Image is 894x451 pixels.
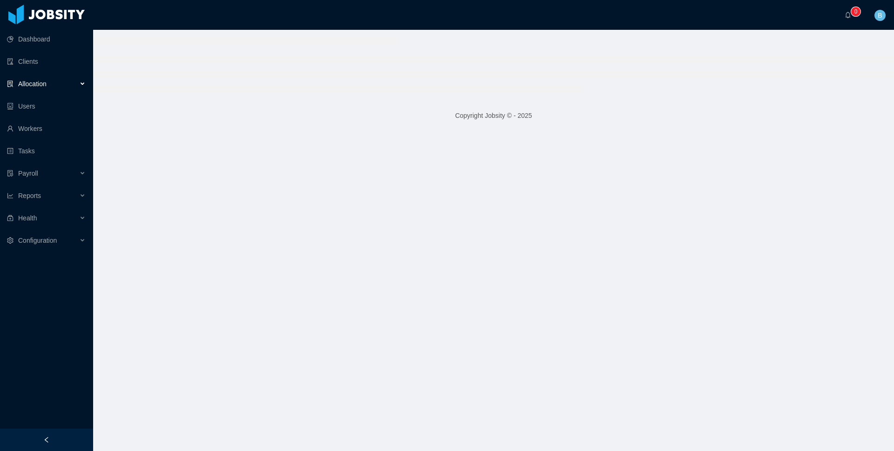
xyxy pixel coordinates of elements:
i: icon: bell [845,12,851,18]
i: icon: medicine-box [7,215,14,221]
a: icon: robotUsers [7,97,86,116]
a: icon: auditClients [7,52,86,71]
i: icon: setting [7,237,14,244]
a: icon: profileTasks [7,142,86,160]
i: icon: line-chart [7,192,14,199]
footer: Copyright Jobsity © - 2025 [93,100,894,132]
span: Allocation [18,80,47,88]
a: icon: userWorkers [7,119,86,138]
a: icon: pie-chartDashboard [7,30,86,48]
span: Reports [18,192,41,199]
span: Health [18,214,37,222]
sup: 0 [851,7,860,16]
span: Configuration [18,237,57,244]
i: icon: solution [7,81,14,87]
span: Payroll [18,170,38,177]
i: icon: file-protect [7,170,14,177]
span: B [878,10,882,21]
